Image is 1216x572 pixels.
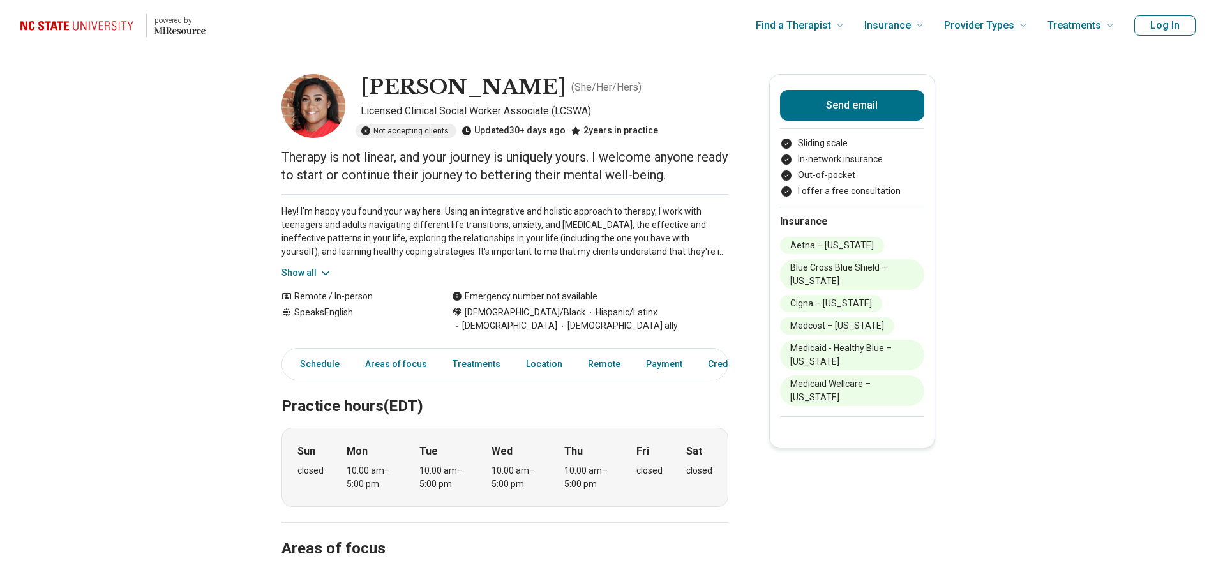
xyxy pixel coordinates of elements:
li: Sliding scale [780,137,924,150]
img: Aiyana Torres, Licensed Clinical Social Worker Associate (LCSWA) [281,74,345,138]
button: Log In [1134,15,1196,36]
li: Out-of-pocket [780,169,924,182]
span: Hispanic/Latinx [585,306,657,319]
a: Payment [638,351,690,377]
li: In-network insurance [780,153,924,166]
ul: Payment options [780,137,924,198]
strong: Sun [297,444,315,459]
li: Aetna – [US_STATE] [780,237,884,254]
li: Medcost – [US_STATE] [780,317,894,335]
strong: Thu [564,444,583,459]
strong: Fri [636,444,649,459]
a: Schedule [285,351,347,377]
a: Location [518,351,570,377]
div: 10:00 am – 5:00 pm [347,464,396,491]
strong: Tue [419,444,438,459]
div: 10:00 am – 5:00 pm [564,464,613,491]
div: Updated 30+ days ago [462,124,566,138]
span: Find a Therapist [756,17,831,34]
p: powered by [154,15,206,26]
span: Provider Types [944,17,1014,34]
li: Medicaid Wellcare – [US_STATE] [780,375,924,406]
div: When does the program meet? [281,428,728,507]
p: ( She/Her/Hers ) [571,80,642,95]
button: Show all [281,266,332,280]
h1: [PERSON_NAME] [361,74,566,101]
div: Emergency number not available [452,290,597,303]
a: Areas of focus [357,351,435,377]
span: [DEMOGRAPHIC_DATA] [452,319,557,333]
div: Speaks English [281,306,426,333]
a: Home page [20,5,206,46]
p: Hey! I'm happy you found your way here. Using an integrative and holistic approach to therapy, I ... [281,205,728,259]
div: 2 years in practice [571,124,658,138]
div: Remote / In-person [281,290,426,303]
li: Medicaid - Healthy Blue – [US_STATE] [780,340,924,370]
strong: Wed [492,444,513,459]
span: [DEMOGRAPHIC_DATA]/Black [465,306,585,319]
button: Send email [780,90,924,121]
strong: Mon [347,444,368,459]
div: 10:00 am – 5:00 pm [419,464,469,491]
div: closed [297,464,324,478]
div: Not accepting clients [356,124,456,138]
p: Licensed Clinical Social Worker Associate (LCSWA) [361,103,728,119]
div: 10:00 am – 5:00 pm [492,464,541,491]
h2: Practice hours (EDT) [281,365,728,418]
div: closed [686,464,712,478]
h2: Insurance [780,214,924,229]
a: Treatments [445,351,508,377]
span: Insurance [864,17,911,34]
strong: Sat [686,444,702,459]
span: [DEMOGRAPHIC_DATA] ally [557,319,678,333]
li: I offer a free consultation [780,184,924,198]
p: Therapy is not linear, and your journey is uniquely yours. I welcome anyone ready to start or con... [281,148,728,184]
div: closed [636,464,663,478]
a: Remote [580,351,628,377]
li: Cigna – [US_STATE] [780,295,882,312]
a: Credentials [700,351,772,377]
span: Treatments [1047,17,1101,34]
h2: Areas of focus [281,508,728,560]
li: Blue Cross Blue Shield – [US_STATE] [780,259,924,290]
